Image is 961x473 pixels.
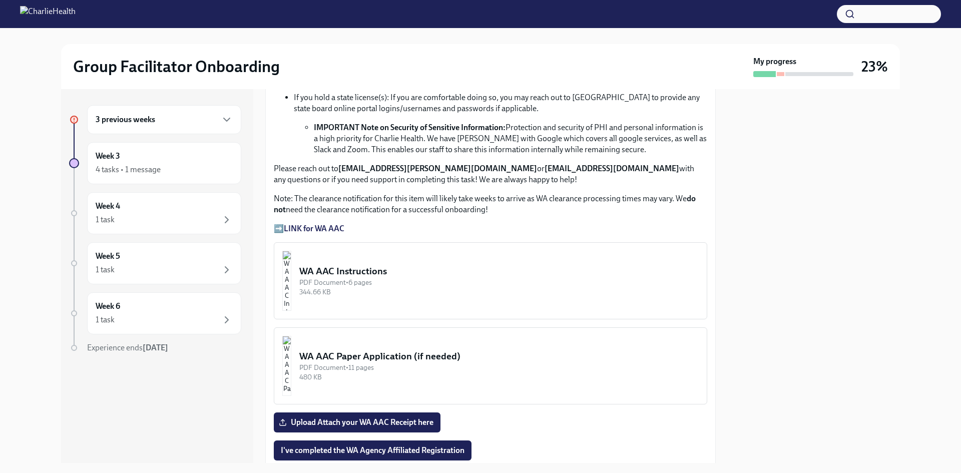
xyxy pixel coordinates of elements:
[87,105,241,134] div: 3 previous weeks
[274,194,696,214] strong: do not
[274,163,707,185] p: Please reach out to or with any questions or if you need support in completing this task! We are ...
[274,242,707,319] button: WA AAC InstructionsPDF Document•6 pages344.66 KB
[338,164,537,173] strong: [EMAIL_ADDRESS][PERSON_NAME][DOMAIN_NAME]
[299,363,699,372] div: PDF Document • 11 pages
[274,412,440,432] label: Upload Attach your WA AAC Receipt here
[96,301,120,312] h6: Week 6
[96,251,120,262] h6: Week 5
[299,350,699,363] div: WA AAC Paper Application (if needed)
[96,264,115,275] div: 1 task
[274,327,707,404] button: WA AAC Paper Application (if needed)PDF Document•11 pages480 KB
[861,58,888,76] h3: 23%
[281,417,433,427] span: Upload Attach your WA AAC Receipt here
[314,123,506,132] strong: IMPORTANT Note on Security of Sensitive Information:
[274,440,471,460] button: I've completed the WA Agency Affiliated Registration
[284,224,344,233] a: LINK for WA AAC
[299,278,699,287] div: PDF Document • 6 pages
[282,251,291,311] img: WA AAC Instructions
[69,142,241,184] a: Week 34 tasks • 1 message
[545,164,679,173] strong: [EMAIL_ADDRESS][DOMAIN_NAME]
[96,201,120,212] h6: Week 4
[299,372,699,382] div: 480 KB
[281,445,464,455] span: I've completed the WA Agency Affiliated Registration
[87,343,168,352] span: Experience ends
[96,214,115,225] div: 1 task
[96,314,115,325] div: 1 task
[753,56,796,67] strong: My progress
[299,287,699,297] div: 344.66 KB
[69,242,241,284] a: Week 51 task
[314,122,707,155] li: Protection and security of PHI and personal information is a high priority for Charlie Health. We...
[96,151,120,162] h6: Week 3
[274,193,707,215] p: Note: The clearance notification for this item will likely take weeks to arrive as WA clearance p...
[294,92,707,114] p: If you hold a state license(s): If you are comfortable doing so, you may reach out to [GEOGRAPHIC...
[143,343,168,352] strong: [DATE]
[96,114,155,125] h6: 3 previous weeks
[274,223,707,234] p: ➡️
[69,292,241,334] a: Week 61 task
[69,192,241,234] a: Week 41 task
[20,6,76,22] img: CharlieHealth
[282,336,291,396] img: WA AAC Paper Application (if needed)
[299,265,699,278] div: WA AAC Instructions
[73,57,280,77] h2: Group Facilitator Onboarding
[96,164,161,175] div: 4 tasks • 1 message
